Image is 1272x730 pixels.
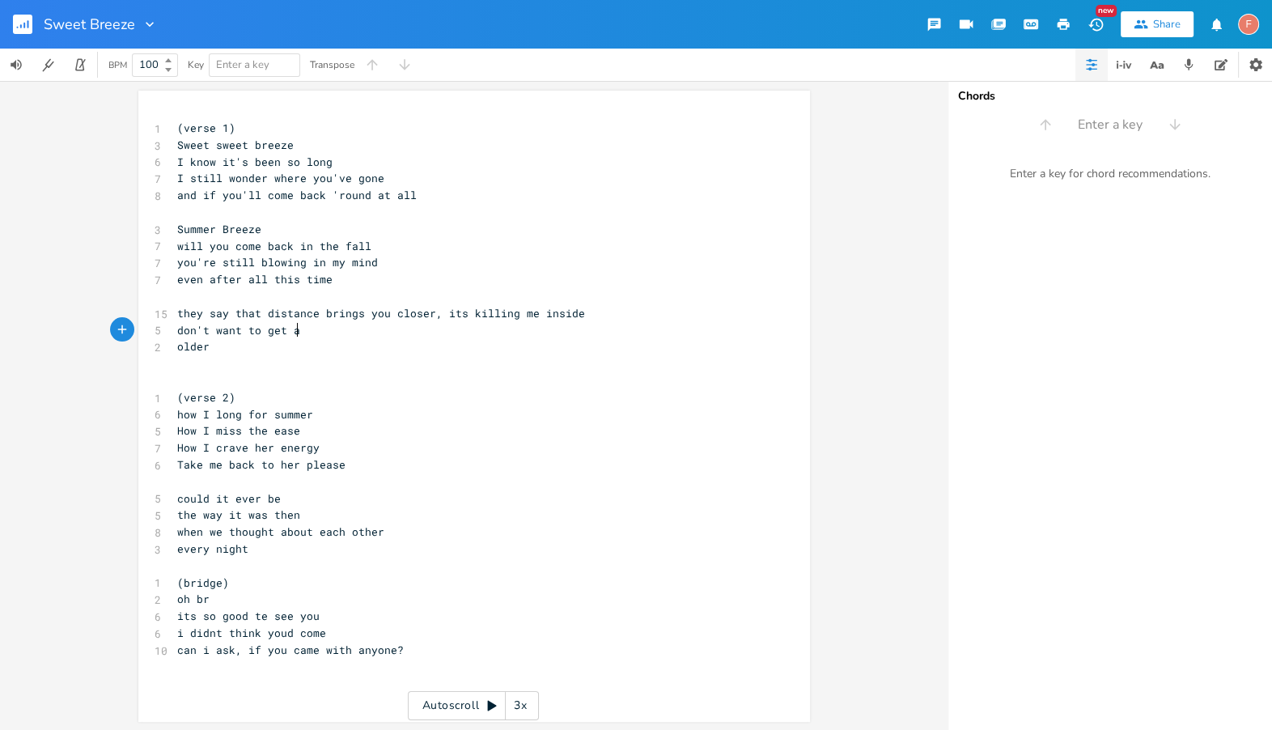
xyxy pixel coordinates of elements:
div: BPM [108,61,127,70]
button: Share [1121,11,1194,37]
div: Enter a key for chord recommendations. [948,157,1272,191]
span: don't want to get a [177,323,300,337]
div: Share [1153,17,1181,32]
span: the way it was then [177,507,300,522]
span: Sweet Breeze [44,17,135,32]
div: New [1096,5,1117,17]
span: I know it's been so long [177,155,333,169]
span: (verse 2) [177,390,235,405]
span: Take me back to her please [177,457,346,472]
span: will you come back in the fall [177,239,371,253]
div: Transpose [310,60,354,70]
span: you're still blowing in my mind [177,255,378,270]
span: even after all this time [177,272,333,286]
button: F [1238,6,1259,43]
div: fuzzyip [1238,14,1259,35]
span: How I miss the ease [177,423,300,438]
span: how I long for summer [177,407,313,422]
span: when we thought about each other [177,524,384,539]
span: Enter a key [1078,116,1143,134]
div: Autoscroll [408,691,539,720]
span: i didnt think youd come [177,626,326,640]
div: Chords [958,91,1262,102]
span: every night [177,541,248,556]
span: Sweet sweet breeze [177,138,294,152]
span: Enter a key [216,57,269,72]
span: can i ask, if you came with anyone? [177,643,404,657]
span: Summer Breeze [177,222,261,236]
div: Key [188,60,204,70]
span: oh br [177,592,210,606]
span: its so good te see you [177,609,320,623]
span: (bridge) [177,575,229,590]
span: could it ever be [177,491,281,506]
button: New [1079,10,1112,39]
span: and if you'll come back 'round at all [177,188,417,202]
div: 3x [506,691,535,720]
span: (verse 1) [177,121,235,135]
span: How I crave her energy [177,440,320,455]
span: they say that distance brings you closer, its killing me inside [177,306,585,320]
span: older [177,339,210,354]
span: I still wonder where you've gone [177,171,384,185]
